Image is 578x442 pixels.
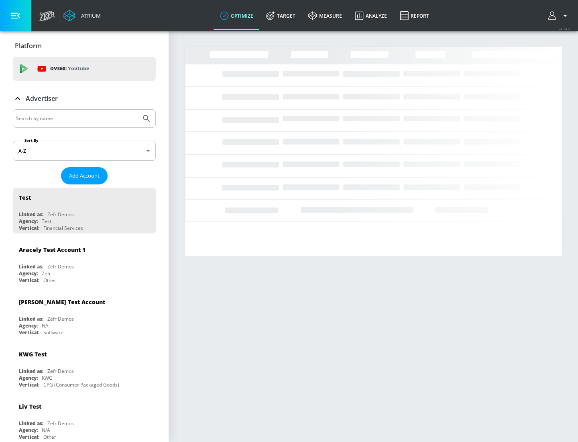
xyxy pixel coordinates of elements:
[393,1,436,30] a: Report
[69,171,100,180] span: Add Account
[13,240,156,286] div: Aracely Test Account 1Linked as:Zefr DemosAgency:ZefrVertical:Other
[13,141,156,161] div: A-Z
[559,27,570,31] span: v 4.24.0
[47,420,74,427] div: Zefr Demos
[26,94,58,103] p: Advertiser
[47,263,74,270] div: Zefr Demos
[15,41,42,50] p: Platform
[68,64,89,73] p: Youtube
[19,246,85,254] div: Aracely Test Account 1
[13,57,156,81] div: DV360: Youtube
[42,374,53,381] div: KWG
[13,188,156,233] div: TestLinked as:Zefr DemosAgency:TestVertical:Financial Services
[19,420,43,427] div: Linked as:
[19,263,43,270] div: Linked as:
[19,434,39,440] div: Vertical:
[23,138,40,143] label: Sort By
[19,194,31,201] div: Test
[47,315,74,322] div: Zefr Demos
[43,434,56,440] div: Other
[61,167,108,184] button: Add Account
[43,381,119,388] div: CPG (Consumer Packaged Goods)
[47,211,74,218] div: Zefr Demos
[50,64,89,73] p: DV360:
[42,427,50,434] div: N/A
[13,292,156,338] div: [PERSON_NAME] Test AccountLinked as:Zefr DemosAgency:NAVertical:Software
[19,427,38,434] div: Agency:
[43,225,83,231] div: Financial Services
[63,10,101,22] a: Atrium
[43,277,56,284] div: Other
[47,368,74,374] div: Zefr Demos
[19,381,39,388] div: Vertical:
[43,329,63,336] div: Software
[19,374,38,381] div: Agency:
[16,113,138,124] input: Search by name
[19,329,39,336] div: Vertical:
[13,344,156,390] div: KWG TestLinked as:Zefr DemosAgency:KWGVertical:CPG (Consumer Packaged Goods)
[19,403,41,410] div: Liv Test
[19,298,105,306] div: [PERSON_NAME] Test Account
[42,322,49,329] div: NA
[78,12,101,19] div: Atrium
[42,270,51,277] div: Zefr
[19,277,39,284] div: Vertical:
[19,225,39,231] div: Vertical:
[13,35,156,57] div: Platform
[19,211,43,218] div: Linked as:
[214,1,260,30] a: optimize
[19,270,38,277] div: Agency:
[302,1,348,30] a: measure
[348,1,393,30] a: Analyze
[19,322,38,329] div: Agency:
[19,315,43,322] div: Linked as:
[19,368,43,374] div: Linked as:
[42,218,51,225] div: Test
[19,218,38,225] div: Agency:
[19,350,47,358] div: KWG Test
[13,87,156,110] div: Advertiser
[260,1,302,30] a: Target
